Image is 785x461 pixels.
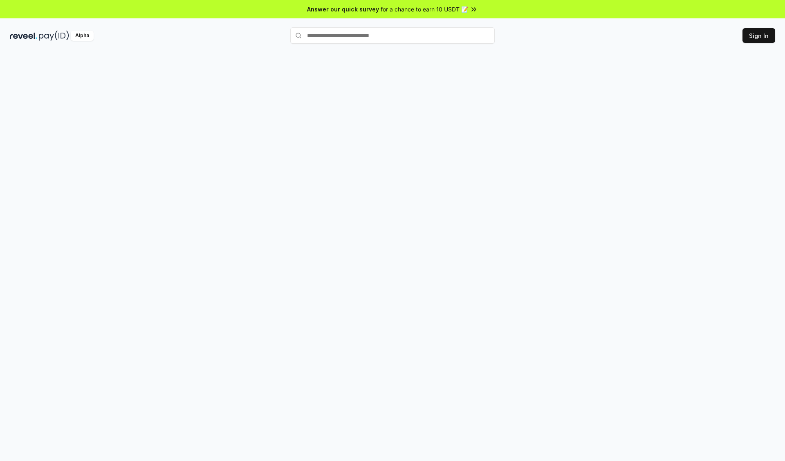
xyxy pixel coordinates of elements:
div: Alpha [71,31,94,41]
img: reveel_dark [10,31,37,41]
span: Answer our quick survey [307,5,379,13]
img: pay_id [39,31,69,41]
button: Sign In [742,28,775,43]
span: for a chance to earn 10 USDT 📝 [381,5,468,13]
